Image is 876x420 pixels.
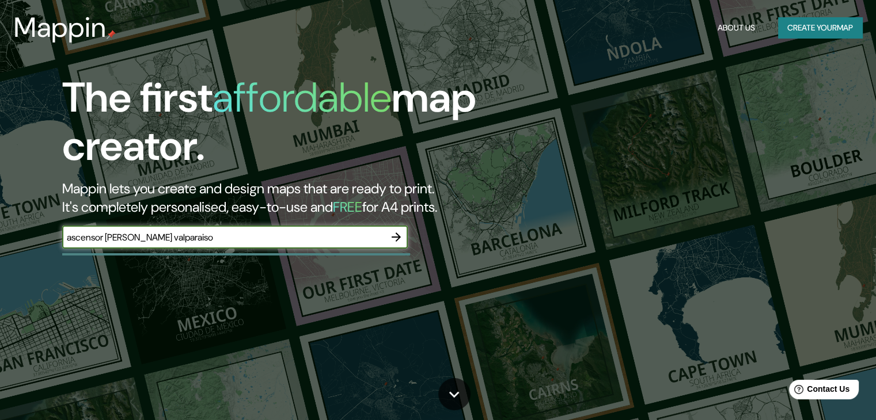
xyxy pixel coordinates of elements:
[62,231,385,244] input: Choose your favourite place
[213,71,392,124] h1: affordable
[713,17,760,39] button: About Us
[14,12,107,44] h3: Mappin
[62,74,500,180] h1: The first map creator.
[778,17,862,39] button: Create yourmap
[62,180,500,216] h2: Mappin lets you create and design maps that are ready to print. It's completely personalised, eas...
[333,198,362,216] h5: FREE
[107,30,116,39] img: mappin-pin
[773,375,863,407] iframe: Help widget launcher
